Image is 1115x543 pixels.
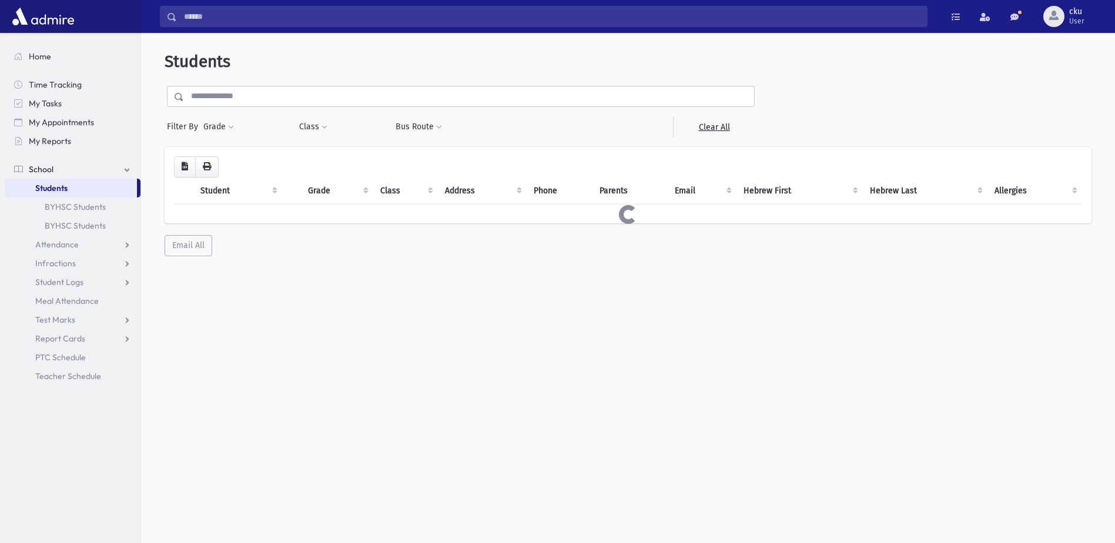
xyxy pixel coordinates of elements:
[167,120,203,133] span: Filter By
[299,116,328,138] button: Class
[527,177,592,205] th: Phone
[174,156,196,177] button: CSV
[5,179,137,197] a: Students
[5,75,140,94] a: Time Tracking
[35,371,101,381] span: Teacher Schedule
[863,177,987,205] th: Hebrew Last
[35,352,86,363] span: PTC Schedule
[5,254,140,273] a: Infractions
[35,183,68,193] span: Students
[5,216,140,235] a: BYHSC Students
[5,132,140,150] a: My Reports
[5,291,140,310] a: Meal Attendance
[736,177,863,205] th: Hebrew First
[165,52,230,71] span: Students
[5,113,140,132] a: My Appointments
[5,329,140,348] a: Report Cards
[5,235,140,254] a: Attendance
[592,177,668,205] th: Parents
[668,177,736,205] th: Email
[9,5,77,28] img: AdmirePro
[29,117,94,128] span: My Appointments
[5,94,140,113] a: My Tasks
[1069,7,1084,16] span: cku
[29,98,62,109] span: My Tasks
[29,79,82,90] span: Time Tracking
[165,235,212,256] button: Email All
[35,277,83,287] span: Student Logs
[301,177,373,205] th: Grade
[5,348,140,367] a: PTC Schedule
[177,6,927,27] input: Search
[5,160,140,179] a: School
[29,164,53,175] span: School
[35,314,75,325] span: Test Marks
[195,156,219,177] button: Print
[395,116,443,138] button: Bus Route
[29,136,71,146] span: My Reports
[373,177,438,205] th: Class
[1069,16,1084,26] span: User
[438,177,527,205] th: Address
[5,47,140,66] a: Home
[5,273,140,291] a: Student Logs
[987,177,1082,205] th: Allergies
[203,116,235,138] button: Grade
[35,333,85,344] span: Report Cards
[35,258,76,269] span: Infractions
[673,116,755,138] a: Clear All
[35,296,99,306] span: Meal Attendance
[193,177,282,205] th: Student
[5,197,140,216] a: BYHSC Students
[5,310,140,329] a: Test Marks
[35,239,79,250] span: Attendance
[5,367,140,386] a: Teacher Schedule
[29,51,51,62] span: Home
